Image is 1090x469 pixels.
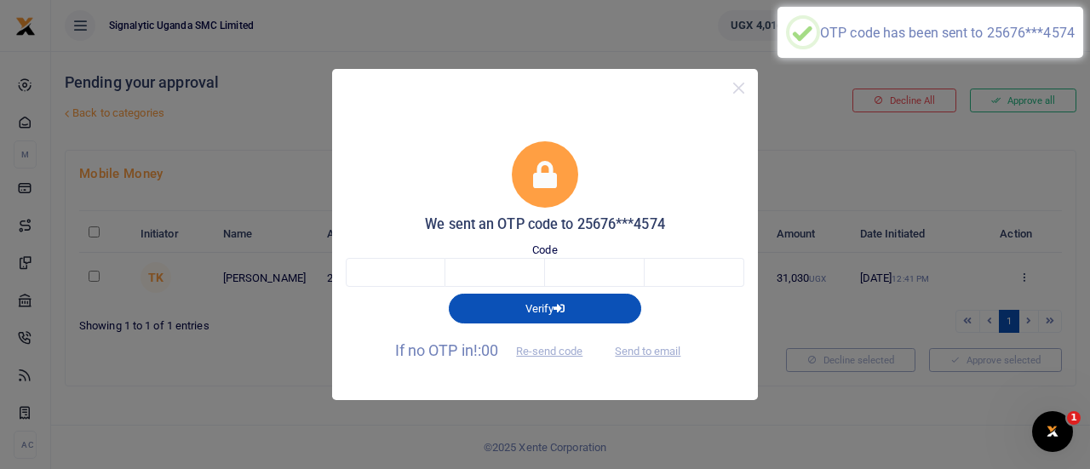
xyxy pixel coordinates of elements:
[346,216,744,233] h5: We sent an OTP code to 25676***4574
[449,294,641,323] button: Verify
[1067,411,1081,425] span: 1
[726,76,751,100] button: Close
[395,341,598,359] span: If no OTP in
[473,341,498,359] span: !:00
[820,25,1075,41] div: OTP code has been sent to 25676***4574
[532,242,557,259] label: Code
[1032,411,1073,452] iframe: Intercom live chat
